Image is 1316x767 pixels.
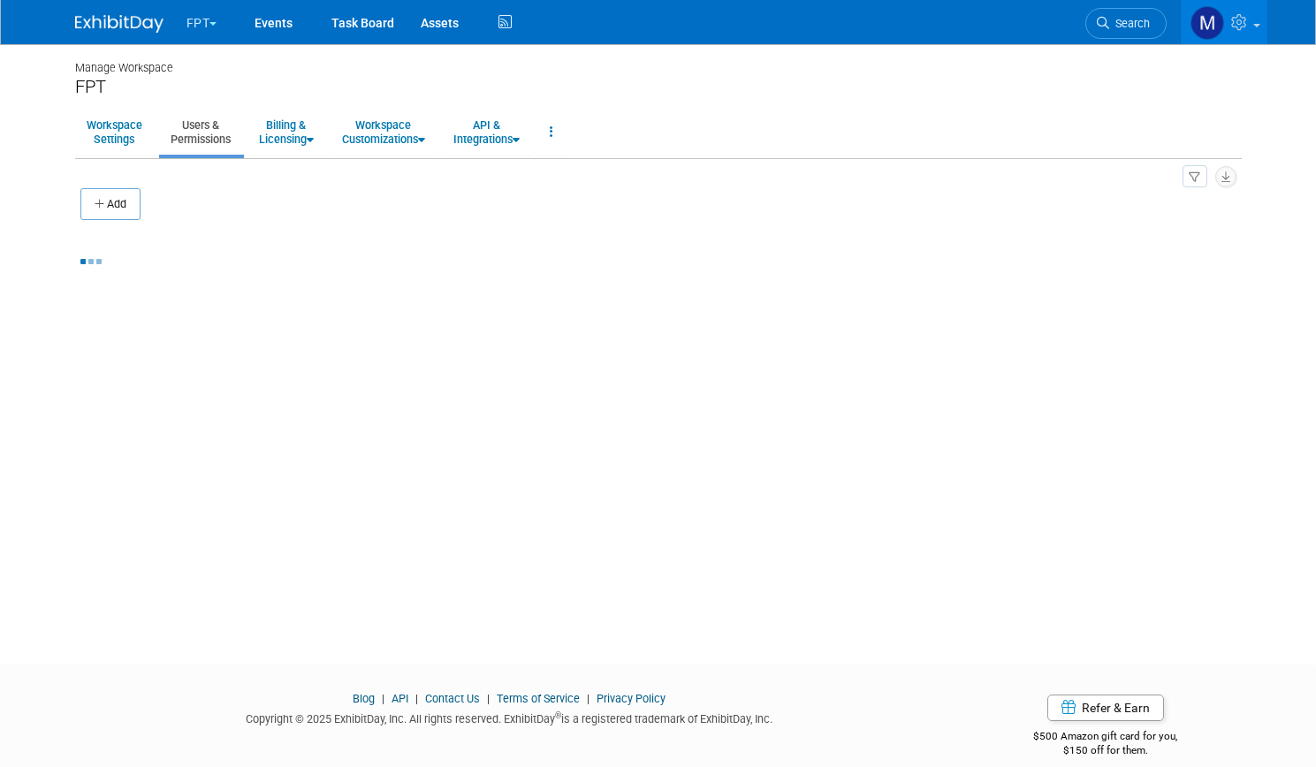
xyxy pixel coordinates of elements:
[75,76,1242,98] div: FPT
[483,692,494,705] span: |
[75,44,1242,76] div: Manage Workspace
[75,15,164,33] img: ExhibitDay
[353,692,375,705] a: Blog
[597,692,666,705] a: Privacy Policy
[75,707,944,727] div: Copyright © 2025 ExhibitDay, Inc. All rights reserved. ExhibitDay is a registered trademark of Ex...
[582,692,594,705] span: |
[425,692,480,705] a: Contact Us
[80,188,141,220] button: Add
[331,110,437,154] a: WorkspaceCustomizations
[75,110,154,154] a: WorkspaceSettings
[247,110,325,154] a: Billing &Licensing
[377,692,389,705] span: |
[159,110,242,154] a: Users &Permissions
[1085,8,1167,39] a: Search
[392,692,408,705] a: API
[970,718,1242,758] div: $500 Amazon gift card for you,
[970,743,1242,758] div: $150 off for them.
[555,710,561,720] sup: ®
[1109,17,1150,30] span: Search
[1047,695,1164,721] a: Refer & Earn
[442,110,531,154] a: API &Integrations
[1190,6,1224,40] img: Matt h
[497,692,580,705] a: Terms of Service
[80,259,102,264] img: loading...
[411,692,422,705] span: |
